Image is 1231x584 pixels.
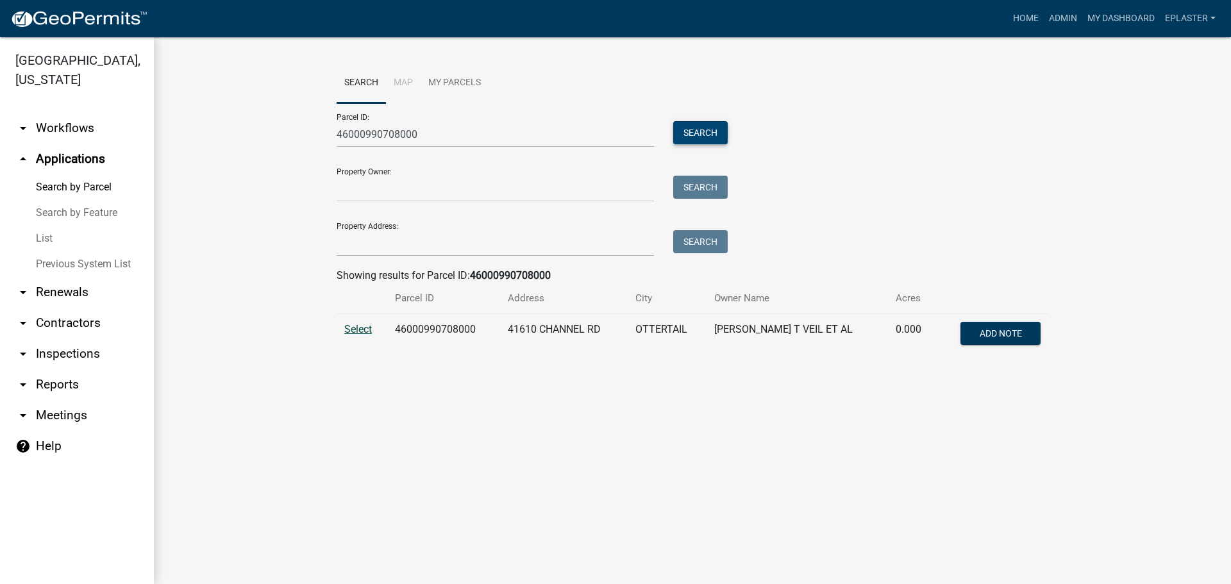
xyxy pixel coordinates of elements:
i: arrow_drop_down [15,285,31,300]
button: Search [673,230,728,253]
a: Admin [1044,6,1082,31]
i: arrow_drop_up [15,151,31,167]
i: arrow_drop_down [15,346,31,362]
th: Address [500,283,628,313]
i: arrow_drop_down [15,408,31,423]
a: Select [344,323,372,335]
span: Add Note [979,328,1021,338]
th: Acres [888,283,936,313]
td: 41610 CHANNEL RD [500,314,628,356]
th: City [628,283,707,313]
i: arrow_drop_down [15,121,31,136]
a: My Parcels [421,63,489,104]
button: Add Note [960,322,1041,345]
button: Search [673,176,728,199]
a: eplaster [1160,6,1221,31]
div: Showing results for Parcel ID: [337,268,1048,283]
strong: 46000990708000 [470,269,551,281]
td: [PERSON_NAME] T VEIL ET AL [707,314,887,356]
td: 46000990708000 [387,314,500,356]
td: OTTERTAIL [628,314,707,356]
th: Parcel ID [387,283,500,313]
button: Search [673,121,728,144]
i: arrow_drop_down [15,315,31,331]
a: Home [1008,6,1044,31]
i: arrow_drop_down [15,377,31,392]
th: Owner Name [707,283,887,313]
a: My Dashboard [1082,6,1160,31]
i: help [15,438,31,454]
td: 0.000 [888,314,936,356]
a: Search [337,63,386,104]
